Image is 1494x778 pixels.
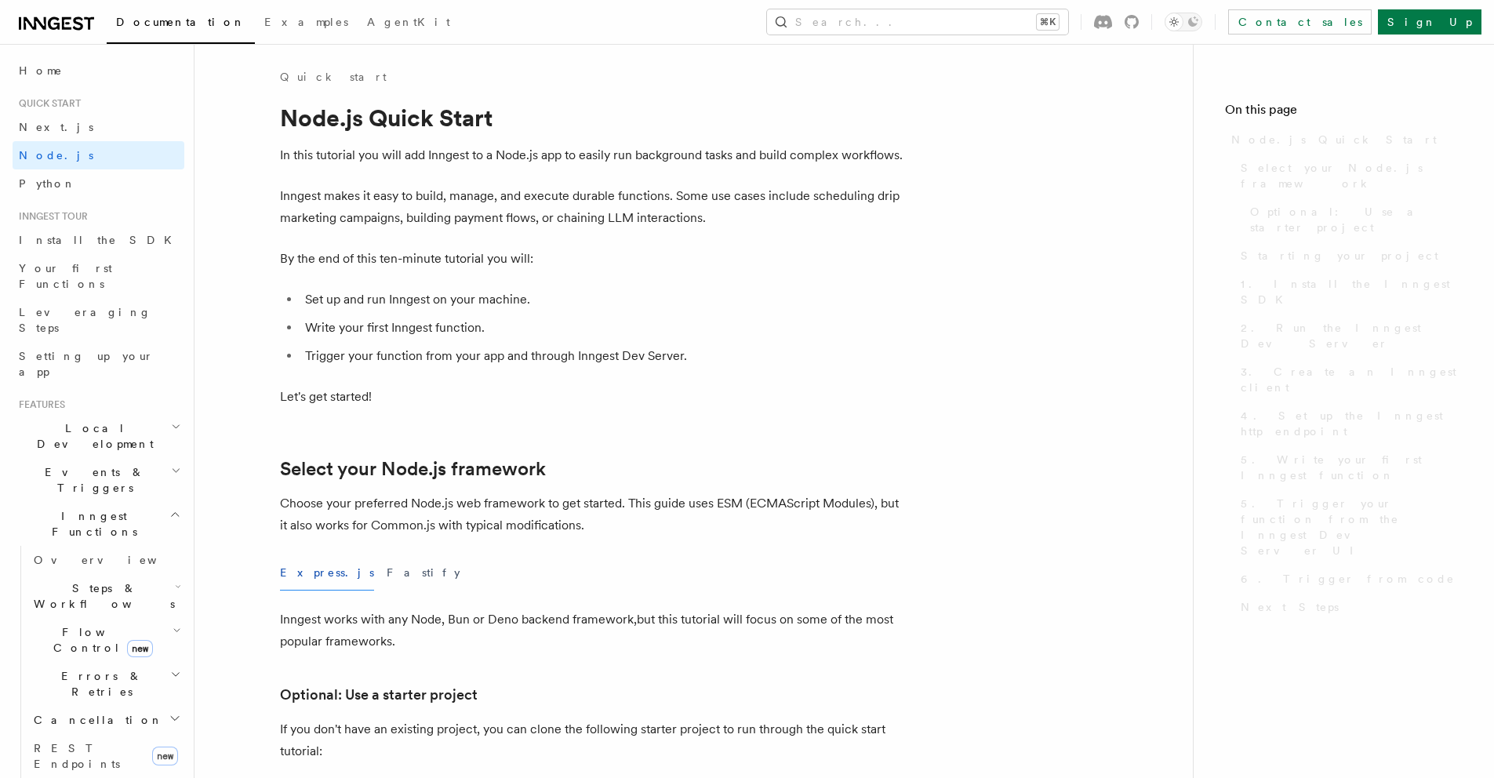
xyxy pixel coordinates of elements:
li: Set up and run Inngest on your machine. [300,289,907,311]
a: Sign Up [1378,9,1481,35]
a: 3. Create an Inngest client [1234,358,1463,402]
button: Cancellation [27,706,184,734]
a: Your first Functions [13,254,184,298]
a: Node.js [13,141,184,169]
a: Install the SDK [13,226,184,254]
span: Steps & Workflows [27,580,175,612]
span: 6. Trigger from code [1241,571,1455,587]
button: Toggle dark mode [1165,13,1202,31]
button: Inngest Functions [13,502,184,546]
span: Inngest tour [13,210,88,223]
p: Let's get started! [280,386,907,408]
span: Next Steps [1241,599,1339,615]
span: Features [13,398,65,411]
span: Node.js Quick Start [1231,132,1437,147]
span: Inngest Functions [13,508,169,540]
a: Next Steps [1234,593,1463,621]
a: Select your Node.js framework [1234,154,1463,198]
button: Fastify [387,555,460,591]
a: AgentKit [358,5,460,42]
li: Write your first Inngest function. [300,317,907,339]
span: Documentation [116,16,245,28]
span: Select your Node.js framework [1241,160,1463,191]
span: 5. Trigger your function from the Inngest Dev Server UI [1241,496,1463,558]
a: 4. Set up the Inngest http endpoint [1234,402,1463,445]
a: Leveraging Steps [13,298,184,342]
span: Flow Control [27,624,173,656]
button: Local Development [13,414,184,458]
a: Optional: Use a starter project [280,684,478,706]
a: 6. Trigger from code [1234,565,1463,593]
a: Optional: Use a starter project [1244,198,1463,242]
span: Python [19,177,76,190]
a: Overview [27,546,184,574]
span: Setting up your app [19,350,154,378]
a: 5. Trigger your function from the Inngest Dev Server UI [1234,489,1463,565]
p: In this tutorial you will add Inngest to a Node.js app to easily run background tasks and build c... [280,144,907,166]
span: Starting your project [1241,248,1438,264]
button: Errors & Retries [27,662,184,706]
a: Home [13,56,184,85]
a: Contact sales [1228,9,1372,35]
h4: On this page [1225,100,1463,125]
span: Quick start [13,97,81,110]
a: 5. Write your first Inngest function [1234,445,1463,489]
li: Trigger your function from your app and through Inngest Dev Server. [300,345,907,367]
p: If you don't have an existing project, you can clone the following starter project to run through... [280,718,907,762]
p: Choose your preferred Node.js web framework to get started. This guide uses ESM (ECMAScript Modul... [280,493,907,536]
span: Leveraging Steps [19,306,151,334]
span: Local Development [13,420,171,452]
a: Examples [255,5,358,42]
span: Next.js [19,121,93,133]
a: Documentation [107,5,255,44]
a: Starting your project [1234,242,1463,270]
span: Events & Triggers [13,464,171,496]
p: Inngest works with any Node, Bun or Deno backend framework,but this tutorial will focus on some o... [280,609,907,653]
button: Steps & Workflows [27,574,184,618]
span: AgentKit [367,16,450,28]
kbd: ⌘K [1037,14,1059,30]
button: Search...⌘K [767,9,1068,35]
span: 2. Run the Inngest Dev Server [1241,320,1463,351]
a: Next.js [13,113,184,141]
span: 1. Install the Inngest SDK [1241,276,1463,307]
p: By the end of this ten-minute tutorial you will: [280,248,907,270]
a: REST Endpointsnew [27,734,184,778]
span: Errors & Retries [27,668,170,700]
a: Select your Node.js framework [280,458,546,480]
span: Home [19,63,63,78]
a: Quick start [280,69,387,85]
a: Python [13,169,184,198]
a: Node.js Quick Start [1225,125,1463,154]
span: Your first Functions [19,262,112,290]
h1: Node.js Quick Start [280,104,907,132]
span: 3. Create an Inngest client [1241,364,1463,395]
span: Cancellation [27,712,163,728]
a: Setting up your app [13,342,184,386]
span: Examples [264,16,348,28]
button: Flow Controlnew [27,618,184,662]
span: 4. Set up the Inngest http endpoint [1241,408,1463,439]
span: REST Endpoints [34,742,120,770]
a: 1. Install the Inngest SDK [1234,270,1463,314]
button: Express.js [280,555,374,591]
p: Inngest makes it easy to build, manage, and execute durable functions. Some use cases include sch... [280,185,907,229]
span: Install the SDK [19,234,181,246]
span: Optional: Use a starter project [1250,204,1463,235]
span: new [152,747,178,765]
button: Events & Triggers [13,458,184,502]
span: new [127,640,153,657]
span: 5. Write your first Inngest function [1241,452,1463,483]
span: Node.js [19,149,93,162]
span: Overview [34,554,195,566]
a: 2. Run the Inngest Dev Server [1234,314,1463,358]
